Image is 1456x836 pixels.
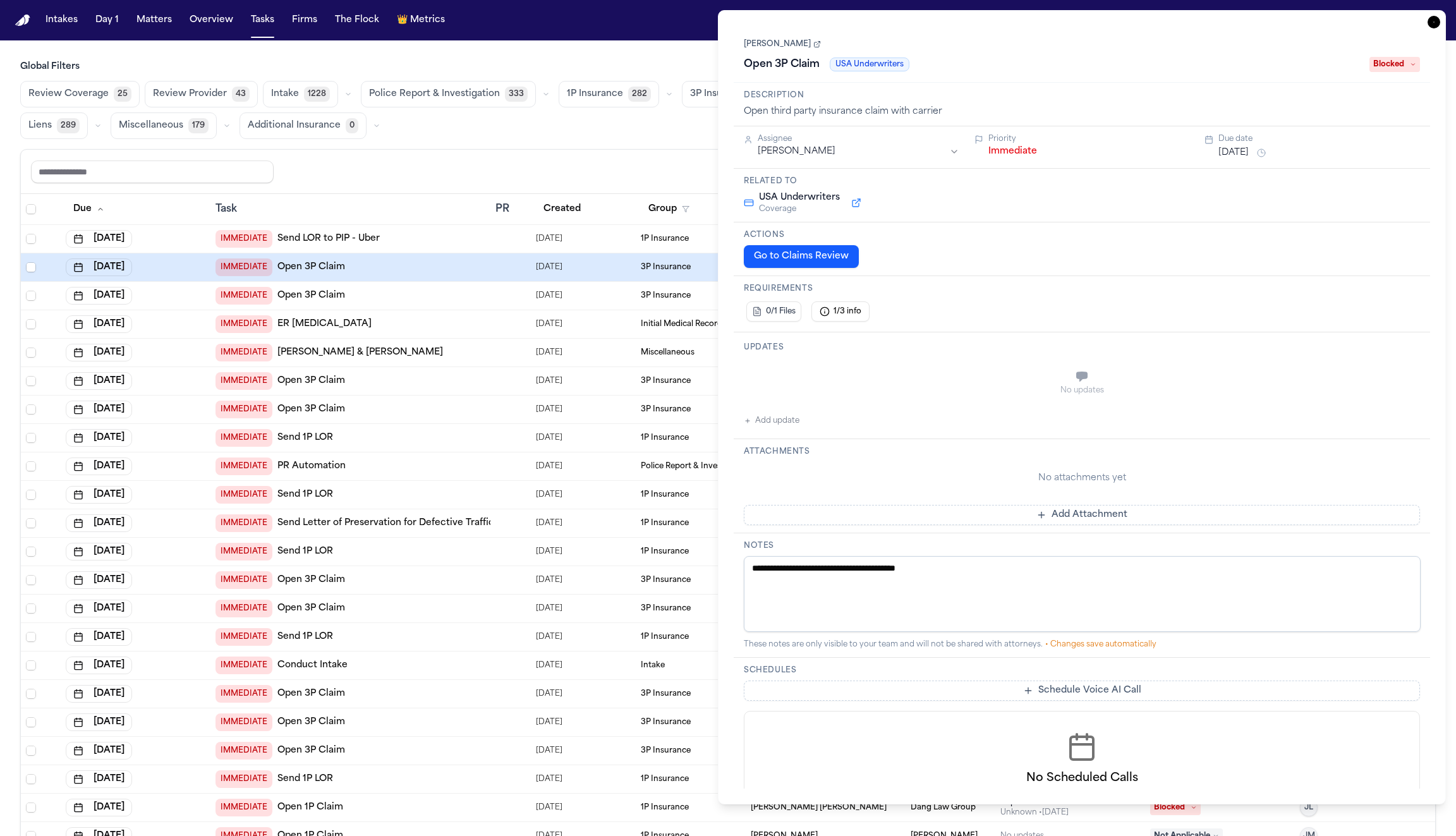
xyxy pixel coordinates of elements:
span: 25 [114,87,131,102]
button: Tasks [246,9,279,32]
span: Blocked [1369,57,1420,72]
span: 289 [57,118,80,133]
span: 43 [232,87,250,102]
h3: Attachments [744,447,1420,457]
button: Snooze task [1254,145,1269,161]
img: Finch Logo [15,15,30,27]
h3: No Scheduled Calls [765,770,1399,787]
button: 1P Insurance282 [559,81,659,107]
h3: Updates [744,342,1420,353]
span: 1228 [304,87,330,102]
button: Review Provider43 [145,81,258,107]
div: Priority [988,134,1190,144]
button: Go to Claims Review [744,245,859,268]
h3: Related to [744,176,1420,186]
button: Immediate [988,145,1037,158]
span: • Changes save automatically [1045,641,1156,648]
h1: Open 3P Claim [739,54,825,75]
h3: Schedules [744,665,1420,675]
a: [PERSON_NAME] [744,39,821,49]
button: 0/1 Files [746,301,801,322]
button: Schedule Voice AI Call [744,681,1420,701]
span: Intake [271,88,299,100]
div: No attachments yet [744,472,1420,485]
div: Due date [1218,134,1420,144]
span: Review Coverage [28,88,109,100]
span: Additional Insurance [248,119,341,132]
span: USA Underwriters [830,58,909,71]
button: Overview [185,9,238,32]
span: 333 [505,87,528,102]
div: No updates [744,385,1420,396]
button: Firms [287,9,322,32]
span: USA Underwriters [759,191,840,204]
h3: Global Filters [20,61,1436,73]
div: Open third party insurance claim with carrier [744,106,1420,118]
button: Review Coverage25 [20,81,140,107]
div: Assignee [758,134,959,144]
span: Miscellaneous [119,119,183,132]
button: Additional Insurance0 [240,112,367,139]
span: 0/1 Files [766,306,796,317]
button: Add update [744,413,799,428]
a: Home [15,15,30,27]
button: crownMetrics [392,9,450,32]
span: Coverage [759,204,840,214]
span: Police Report & Investigation [369,88,500,100]
button: Matters [131,9,177,32]
button: Police Report & Investigation333 [361,81,536,107]
span: 3P Insurance [690,88,748,100]
button: The Flock [330,9,384,32]
h3: Requirements [744,284,1420,294]
span: Liens [28,119,52,132]
button: Liens289 [20,112,88,139]
button: [DATE] [1218,147,1249,159]
span: 179 [188,118,209,133]
button: 3P Insurance330 [682,81,784,107]
span: 1/3 info [834,306,861,317]
button: Miscellaneous179 [111,112,217,139]
h3: Notes [744,541,1420,551]
button: Intake1228 [263,81,338,107]
h3: Description [744,90,1420,100]
div: These notes are only visible to your team and will not be shared with attorneys. [744,639,1420,650]
span: Review Provider [153,88,227,100]
button: Add Attachment [744,505,1420,525]
h3: Actions [744,230,1420,240]
button: 1/3 info [811,301,870,322]
button: Intakes [40,9,83,32]
span: 282 [628,87,651,102]
button: Day 1 [90,9,124,32]
span: 0 [346,118,358,133]
span: 1P Insurance [567,88,623,100]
